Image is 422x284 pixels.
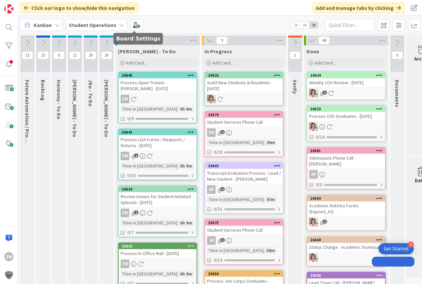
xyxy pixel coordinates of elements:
[205,163,283,183] div: 26663Transcript Evaluation Process - Lead / New Student - [PERSON_NAME]
[205,220,283,234] div: 26675Student Services Phone Call
[119,135,196,150] div: Process LOA Forms / Requests / Returns - [DATE]
[118,48,176,55] span: Zaida - To Do
[300,22,309,28] span: 2x
[134,153,138,158] span: 2
[119,186,196,207] div: 26634Review Genius for Student-Initiated Uploads - [DATE]
[178,162,194,169] div: 6h 9m
[264,247,265,254] span: :
[384,245,408,252] div: Get Started
[34,21,52,29] span: Kanban
[178,219,194,226] div: 6h 9m
[205,169,283,183] div: Transcript Evaluation Process - Lead / New Student - [PERSON_NAME]
[127,115,134,122] span: 0/9
[205,236,283,245] div: JR
[307,243,385,251] div: Status Change - Academic Dismissal
[118,72,197,123] a: 26645Process Open Tickets - [PERSON_NAME] - [DATE]ZMTime in [GEOGRAPHIC_DATA]:6h 9m0/9
[207,196,264,203] div: Time in [GEOGRAPHIC_DATA]
[119,72,196,93] div: 26645Process Open Tickets - [PERSON_NAME] - [DATE]
[122,130,196,135] div: 26641
[119,260,196,268] div: ZM
[85,51,96,59] span: 20
[121,95,129,103] div: ZM
[177,219,178,226] span: :
[207,185,216,194] div: AP
[116,36,160,42] h5: Board Settings
[309,170,318,179] div: AP
[119,192,196,207] div: Review Genius for Student-Initiated Uploads - [DATE]
[119,152,196,160] div: ZM
[207,128,216,137] div: ZM
[205,271,283,277] div: 26650
[221,130,225,134] span: 1
[20,2,138,14] div: Click our logo to show/hide this navigation
[53,51,65,59] span: 0
[122,244,196,248] div: 26633
[307,72,385,87] div: 26624Weekly LOA Review - [DATE]
[221,187,225,191] span: 1
[309,253,318,262] img: EW
[72,80,78,137] span: Emilie - To Do
[323,219,327,224] span: 1
[208,220,283,225] div: 26675
[310,73,385,78] div: 26624
[205,95,283,103] div: EW
[204,72,284,106] a: 26622Audit New Students & Readmits - [DATE]EW
[207,139,264,146] div: Time in [GEOGRAPHIC_DATA]
[69,22,116,28] b: Student Operations
[292,80,298,94] span: Verify
[4,271,14,280] img: avatar
[119,243,196,249] div: 26633
[307,122,385,131] div: EW
[119,209,196,217] div: ZM
[216,37,227,44] span: 9
[307,106,385,120] div: 26623Process CHS Graduates - [DATE]
[307,154,385,168] div: Admissions Phone Call - [PERSON_NAME]
[310,107,385,111] div: 26623
[208,271,283,276] div: 26650
[205,118,283,126] div: Student Services Phone Call
[307,236,386,267] a: 26660Status Change - Academic DismissalEW
[408,242,414,247] div: 4
[307,195,385,216] div: 26659Academic ReEntry Forms (Expired_X2)
[205,128,283,137] div: ZM
[134,210,138,215] span: 1
[119,95,196,103] div: ZM
[307,148,385,154] div: 26681
[214,257,222,264] span: 0/19
[307,112,385,120] div: Process CHS Graduates - [DATE]
[265,247,277,254] div: 58m
[22,51,33,59] span: 12
[178,270,194,277] div: 6h 9m
[126,60,147,66] span: Add Card...
[316,134,324,141] span: 0/14
[214,149,222,156] span: 0/19
[38,51,49,59] span: 15
[204,219,284,265] a: 26675Student Services Phone CallJRTime in [GEOGRAPHIC_DATA]:58m0/19
[121,260,129,268] div: ZM
[289,51,301,59] span: 1
[4,252,14,261] div: ZM
[122,187,196,192] div: 26634
[205,220,283,226] div: 26675
[307,218,385,226] div: EW
[207,236,216,245] div: JR
[323,90,327,95] span: 1
[307,72,385,78] div: 26624
[127,229,134,236] span: 0/7
[205,78,283,93] div: Audit New Students & Readmits - [DATE]
[307,105,386,142] a: 26623Process CHS Graduates - [DATE]EW0/14
[205,185,283,194] div: AP
[265,139,277,146] div: 29m
[307,195,386,231] a: 26659Academic ReEntry Forms (Expired_X2)EW
[315,60,336,66] span: Add Card...
[307,72,386,100] a: 26624Weekly LOA Review - [DATE]EW
[309,122,318,131] img: EW
[121,219,177,226] div: Time in [GEOGRAPHIC_DATA]
[264,196,265,203] span: :
[392,51,403,59] span: 0
[212,60,233,66] span: Add Card...
[205,226,283,234] div: Student Services Phone Call
[119,129,196,150] div: 26641Process LOA Forms / Requests / Returns - [DATE]
[307,272,385,278] div: 26680
[56,80,62,119] span: Harmony - To Do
